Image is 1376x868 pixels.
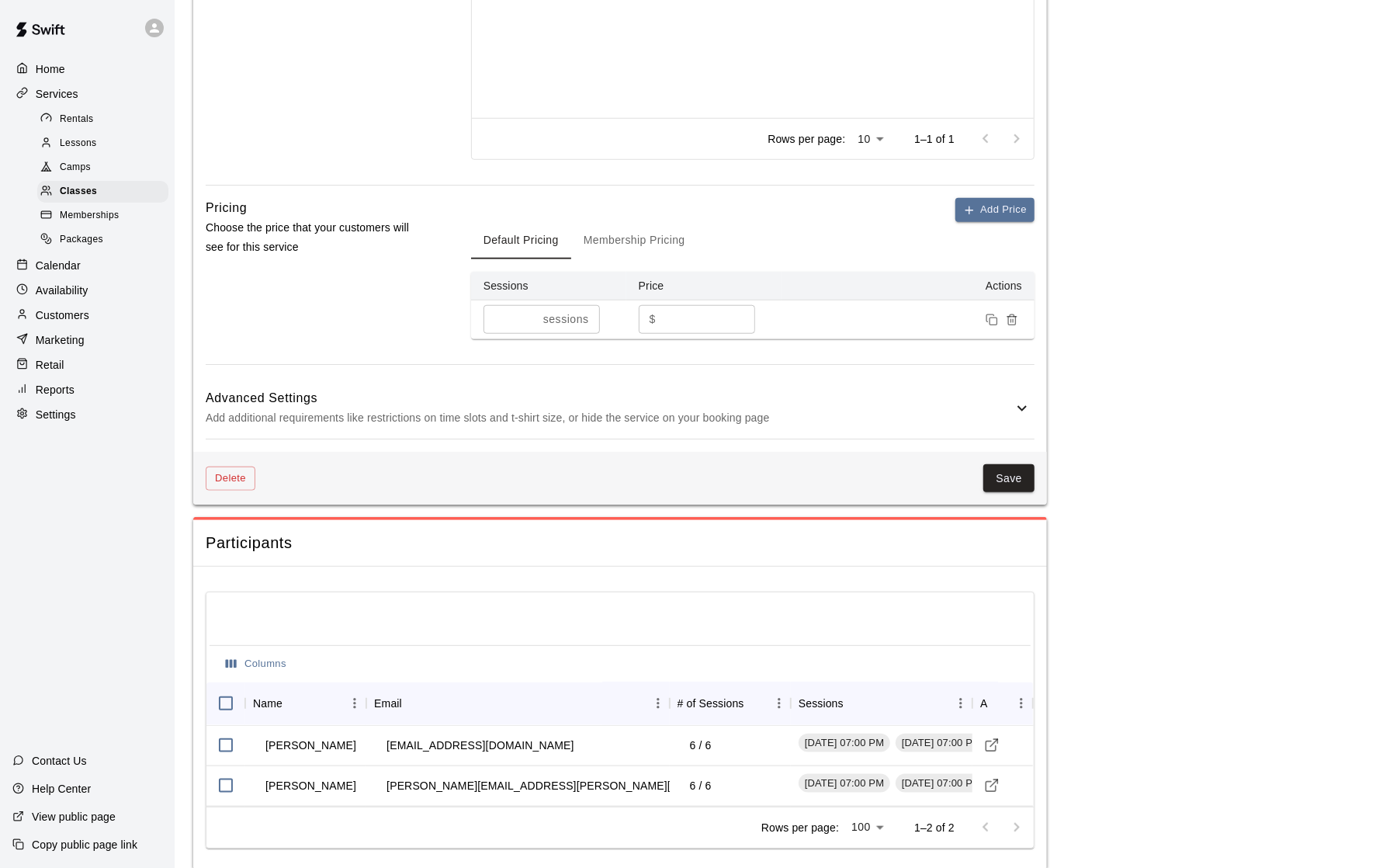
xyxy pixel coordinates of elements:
a: Retail [12,353,162,377]
div: Lessons [37,133,168,155]
p: View public page [32,809,116,825]
span: [DATE] 07:00 PM [896,736,987,751]
a: Visit customer profile [980,774,1003,797]
button: Select columns [222,652,290,676]
span: [DATE] 07:00 PM [799,736,890,751]
a: Camps [37,156,175,180]
button: Menu [1010,692,1033,715]
div: 10 [851,128,889,151]
button: Remove price [1002,310,1022,330]
button: Sort [282,693,304,714]
span: Packages [60,232,103,248]
span: Participants [206,533,1035,554]
a: Classes [37,180,175,204]
p: Marketing [36,332,85,348]
button: Sort [744,693,766,714]
div: Email [366,682,670,725]
p: Help Center [32,781,91,797]
button: Membership Pricing [571,222,698,259]
button: Sort [988,693,1010,714]
button: Save [983,464,1035,493]
p: Add additional requirements like restrictions on time slots and t-shirt size, or hide the service... [206,408,1013,428]
div: Customers [12,304,162,327]
td: 6 / 6 [678,766,724,807]
th: Price [626,272,782,300]
a: Packages [37,228,175,252]
p: Retail [36,357,64,373]
p: Reports [36,382,75,398]
div: Rentals [37,109,168,130]
span: Classes [60,184,97,200]
h6: Pricing [206,198,247,218]
p: Home [36,61,65,77]
a: Reports [12,378,162,401]
div: Actions [972,682,1033,725]
span: Memberships [60,208,119,224]
div: Classes [37,181,168,203]
td: [PERSON_NAME][EMAIL_ADDRESS][PERSON_NAME][DOMAIN_NAME] [374,766,768,807]
button: Menu [768,692,791,715]
p: Calendar [36,258,81,273]
a: Home [12,57,162,81]
a: Settings [12,403,162,426]
a: Visit customer profile [980,734,1003,757]
p: Settings [36,407,76,422]
div: Sessions [791,682,972,725]
td: 6 / 6 [678,725,724,766]
p: Availability [36,283,88,298]
button: Sort [844,693,865,714]
button: Menu [949,692,972,715]
span: [DATE] 07:00 PM [896,776,987,791]
button: Menu [343,692,366,715]
div: Sessions [799,682,844,725]
div: Name [245,682,366,725]
button: Add Price [955,198,1035,222]
span: Camps [60,160,91,175]
div: Email [374,682,402,725]
p: 1–1 of 1 [914,131,955,147]
p: Rows per page: [768,131,845,147]
a: Rentals [37,107,175,131]
span: [DATE] 07:00 PM [799,776,890,791]
p: Services [36,86,78,102]
button: Delete [206,467,255,491]
div: Memberships [37,205,168,227]
p: Choose the price that your customers will see for this service [206,218,421,257]
p: Contact Us [32,753,87,769]
p: Copy public page link [32,837,137,852]
span: Lessons [60,136,97,151]
a: Services [12,82,162,106]
a: Availability [12,279,162,302]
p: 1–2 of 2 [914,820,955,835]
a: Memberships [37,204,175,228]
p: Customers [36,307,89,323]
h6: Advanced Settings [206,388,1013,408]
div: Advanced SettingsAdd additional requirements like restrictions on time slots and t-shirt size, or... [206,377,1035,439]
a: Calendar [12,254,162,277]
a: Marketing [12,328,162,352]
td: [PERSON_NAME] [253,725,369,766]
td: [EMAIL_ADDRESS][DOMAIN_NAME] [374,725,586,766]
p: $ [650,311,656,328]
th: Actions [782,272,1035,300]
span: Rentals [60,112,94,127]
p: Rows per page: [761,820,839,835]
p: sessions [543,311,589,328]
button: Duplicate price [982,310,1002,330]
div: Packages [37,229,168,251]
button: Sort [402,693,424,714]
a: Lessons [37,131,175,155]
button: Menu [646,692,670,715]
div: Name [253,682,282,725]
button: Default Pricing [471,222,571,259]
div: # of Sessions [670,682,791,725]
th: Sessions [471,272,626,300]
